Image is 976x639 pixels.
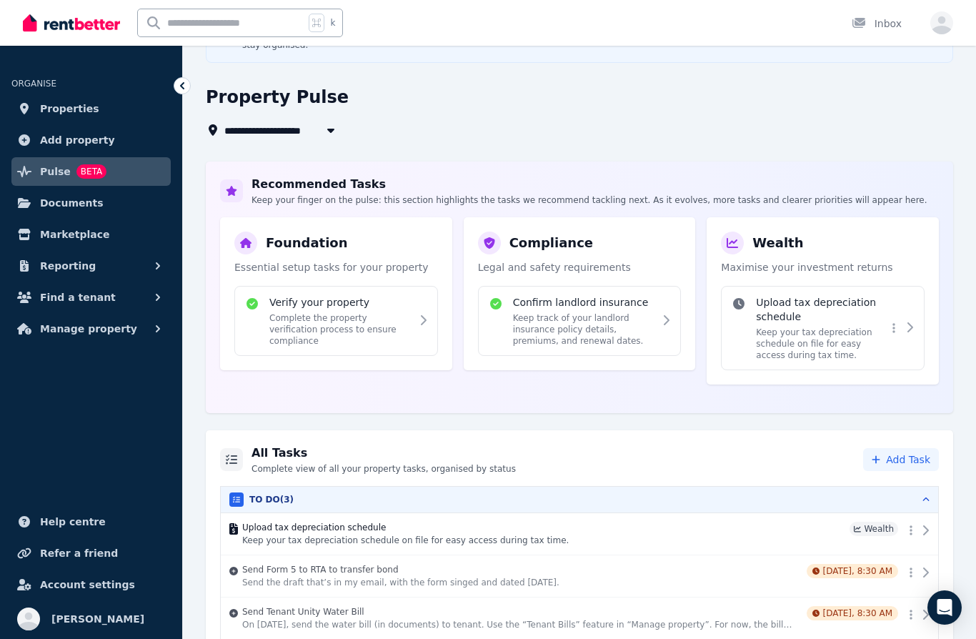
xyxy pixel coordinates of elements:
[11,126,171,154] a: Add property
[40,100,99,117] span: Properties
[40,163,71,180] span: Pulse
[11,314,171,343] button: Manage property
[242,564,801,575] h4: Send Form 5 to RTA to transfer bond
[11,539,171,568] a: Refer a friend
[904,606,918,623] button: More options
[509,233,593,253] h3: Compliance
[40,226,109,243] span: Marketplace
[252,463,516,475] p: Complete view of all your property tasks, organised by status
[269,312,412,347] p: Complete the property verification process to ensure compliance
[478,260,682,274] p: Legal and safety requirements
[242,535,844,546] p: Keep your tax depreciation schedule on file for easy access during tax time.
[266,233,348,253] h3: Foundation
[76,164,106,179] span: BETA
[40,576,135,593] span: Account settings
[752,233,803,253] h3: Wealth
[269,295,412,309] h4: Verify your property
[756,327,887,361] p: Keep your tax depreciation schedule on file for easy access during tax time.
[852,16,902,31] div: Inbox
[11,189,171,217] a: Documents
[40,545,118,562] span: Refer a friend
[23,12,120,34] img: RentBetter
[850,522,898,536] span: Wealth
[513,312,655,347] p: Keep track of your landlord insurance policy details, premiums, and renewal dates.
[11,94,171,123] a: Properties
[242,619,801,630] p: On [DATE], send the water bill (in documents) to tenant. Use the “Tenant Bills” feature in “Manag...
[40,289,116,306] span: Find a tenant
[11,252,171,280] button: Reporting
[11,507,171,536] a: Help centre
[721,286,925,370] div: Upload tax depreciation scheduleKeep your tax depreciation schedule on file for easy access durin...
[242,522,844,533] h4: Upload tax depreciation schedule
[11,570,171,599] a: Account settings
[40,132,115,149] span: Add property
[40,257,96,274] span: Reporting
[886,452,930,467] span: Add Task
[11,220,171,249] a: Marketplace
[330,17,335,29] span: k
[11,157,171,186] a: PulseBETA
[242,606,801,618] h4: Send Tenant Unity Water Bill
[221,487,938,512] button: TO DO(3)
[234,260,438,274] p: Essential setup tasks for your property
[756,295,887,324] h4: Upload tax depreciation schedule
[904,564,918,581] button: More options
[478,286,682,356] div: Confirm landlord insuranceKeep track of your landlord insurance policy details, premiums, and ren...
[40,320,137,337] span: Manage property
[11,79,56,89] span: ORGANISE
[807,606,898,620] button: [DATE], 8:30 AM
[40,513,106,530] span: Help centre
[249,494,294,505] h3: TO DO ( 3 )
[863,448,939,471] button: Add Task
[11,283,171,312] button: Find a tenant
[242,577,801,588] p: Send the draft that’s in my email, with the form singed and dated [DATE].
[887,319,901,337] button: More options
[234,286,438,356] div: Verify your propertyComplete the property verification process to ensure compliance
[807,564,898,578] button: [DATE], 8:30 AM
[904,522,918,539] button: More options
[927,590,962,625] div: Open Intercom Messenger
[252,194,927,206] p: Keep your finger on the pulse: this section highlights the tasks we recommend tackling next. As i...
[513,295,655,309] h4: Confirm landlord insurance
[206,86,349,109] h1: Property Pulse
[51,610,144,628] span: [PERSON_NAME]
[721,260,925,274] p: Maximise your investment returns
[252,445,516,462] h2: All Tasks
[40,194,104,212] span: Documents
[252,176,927,193] h2: Recommended Tasks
